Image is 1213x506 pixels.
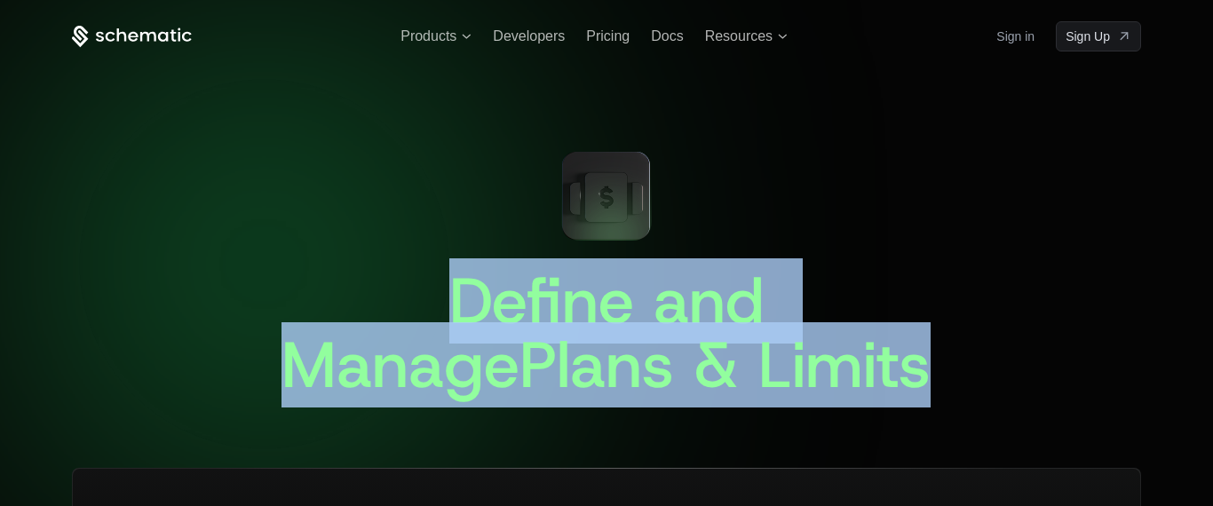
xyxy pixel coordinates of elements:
[400,28,456,44] span: Products
[1066,28,1110,45] span: Sign Up
[705,28,773,44] span: Resources
[519,322,931,407] span: Plans & Limits
[996,22,1035,51] a: Sign in
[651,28,683,43] a: Docs
[493,28,565,43] a: Developers
[281,258,783,407] span: Define and Manage
[586,28,630,43] a: Pricing
[1056,21,1141,51] a: [object Object]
